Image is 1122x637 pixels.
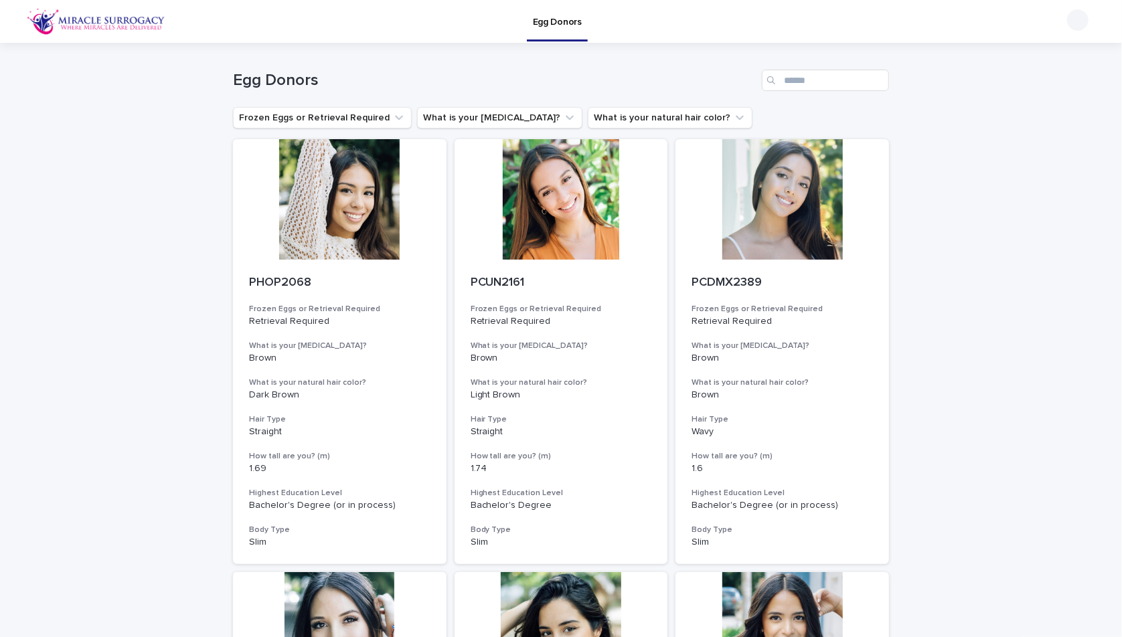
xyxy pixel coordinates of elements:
p: Retrieval Required [249,316,430,327]
p: PCUN2161 [471,276,652,290]
h3: Highest Education Level [249,488,430,498]
p: Bachelor's Degree [471,500,652,511]
h3: Highest Education Level [471,488,652,498]
button: What is your eye color? [417,107,582,128]
h3: What is your [MEDICAL_DATA]? [249,341,430,351]
p: 1.6 [692,463,873,474]
h3: Hair Type [249,414,430,425]
h3: Body Type [471,525,652,535]
p: Dark Brown [249,389,430,401]
p: 1.74 [471,463,652,474]
h3: Frozen Eggs or Retrieval Required [249,304,430,314]
h3: How tall are you? (m) [692,451,873,462]
p: Brown [692,389,873,401]
p: Straight [249,426,430,438]
p: Wavy [692,426,873,438]
p: Brown [692,353,873,364]
p: Retrieval Required [471,316,652,327]
h3: Highest Education Level [692,488,873,498]
p: PHOP2068 [249,276,430,290]
h3: What is your natural hair color? [471,377,652,388]
p: Retrieval Required [692,316,873,327]
button: Frozen Eggs or Retrieval Required [233,107,412,128]
img: OiFFDOGZQuirLhrlO1ag [27,8,165,35]
h3: Hair Type [692,414,873,425]
p: Bachelor's Degree (or in process) [249,500,430,511]
h3: Body Type [692,525,873,535]
p: Brown [471,353,652,364]
h3: What is your [MEDICAL_DATA]? [692,341,873,351]
p: Slim [471,537,652,548]
p: PCDMX2389 [692,276,873,290]
a: PCDMX2389Frozen Eggs or Retrieval RequiredRetrieval RequiredWhat is your [MEDICAL_DATA]?BrownWhat... [675,139,889,564]
button: What is your natural hair color? [588,107,752,128]
h3: What is your [MEDICAL_DATA]? [471,341,652,351]
p: Straight [471,426,652,438]
p: Brown [249,353,430,364]
p: Slim [692,537,873,548]
h1: Egg Donors [233,71,756,90]
h3: Body Type [249,525,430,535]
p: Slim [249,537,430,548]
h3: Frozen Eggs or Retrieval Required [692,304,873,314]
h3: What is your natural hair color? [692,377,873,388]
a: PHOP2068Frozen Eggs or Retrieval RequiredRetrieval RequiredWhat is your [MEDICAL_DATA]?BrownWhat ... [233,139,447,564]
p: Bachelor's Degree (or in process) [692,500,873,511]
input: Search [762,70,889,91]
h3: How tall are you? (m) [249,451,430,462]
p: Light Brown [471,389,652,401]
h3: What is your natural hair color? [249,377,430,388]
a: PCUN2161Frozen Eggs or Retrieval RequiredRetrieval RequiredWhat is your [MEDICAL_DATA]?BrownWhat ... [455,139,668,564]
h3: Hair Type [471,414,652,425]
h3: Frozen Eggs or Retrieval Required [471,304,652,314]
h3: How tall are you? (m) [471,451,652,462]
p: 1.69 [249,463,430,474]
